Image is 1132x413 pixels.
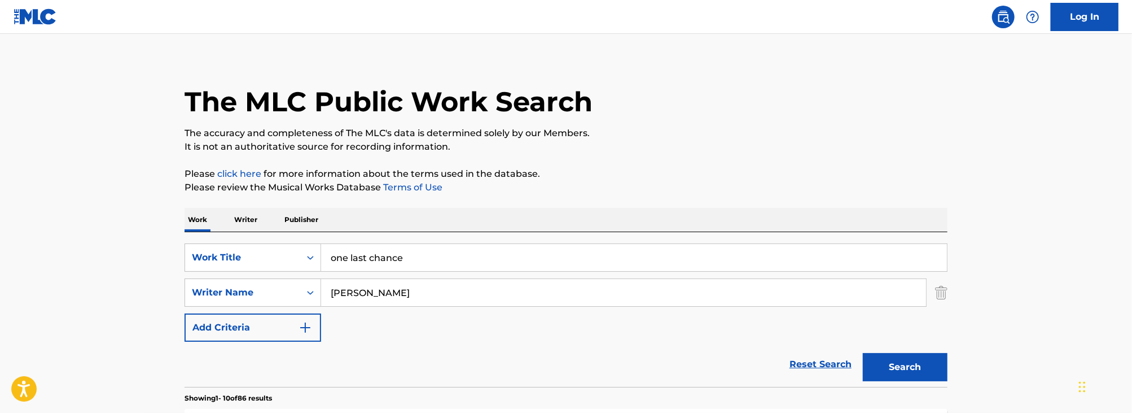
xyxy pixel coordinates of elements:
[381,182,442,193] a: Terms of Use
[231,208,261,232] p: Writer
[185,140,947,154] p: It is not an authoritative source for recording information.
[185,181,947,194] p: Please review the Musical Works Database
[185,314,321,342] button: Add Criteria
[992,6,1015,28] a: Public Search
[185,208,210,232] p: Work
[935,279,947,307] img: Delete Criterion
[185,393,272,403] p: Showing 1 - 10 of 86 results
[1051,3,1118,31] a: Log In
[281,208,322,232] p: Publisher
[997,10,1010,24] img: search
[14,8,57,25] img: MLC Logo
[185,244,947,387] form: Search Form
[1076,359,1132,413] iframe: Chat Widget
[185,127,947,140] p: The accuracy and completeness of The MLC's data is determined solely by our Members.
[1079,370,1086,404] div: Drag
[185,167,947,181] p: Please for more information about the terms used in the database.
[863,353,947,381] button: Search
[784,352,857,377] a: Reset Search
[217,168,261,179] a: click here
[192,251,293,264] div: Work Title
[185,85,593,119] h1: The MLC Public Work Search
[1021,6,1044,28] div: Help
[1026,10,1039,24] img: help
[299,321,312,334] img: 9d2ae6d4665cec9f34b9.svg
[192,286,293,299] div: Writer Name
